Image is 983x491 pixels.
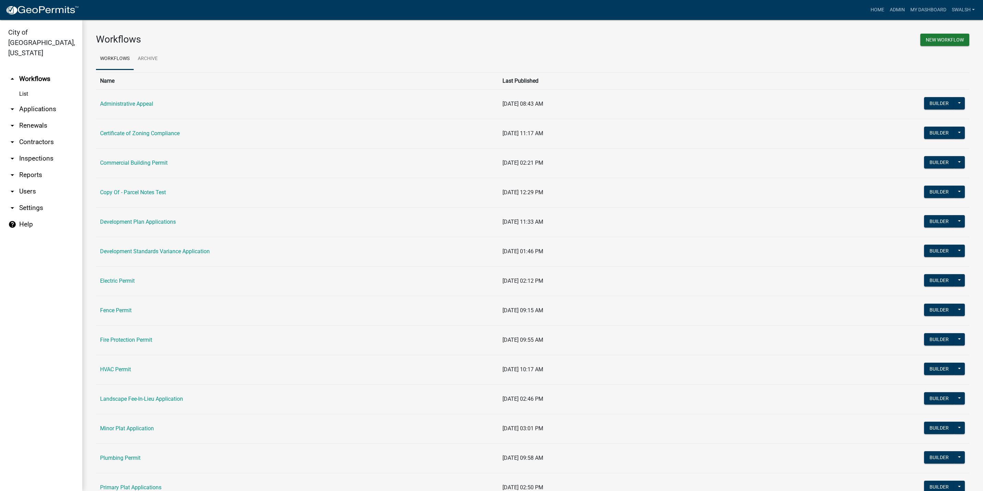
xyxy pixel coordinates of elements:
[502,396,543,402] span: [DATE] 02:46 PM
[100,396,183,402] a: Landscape Fee-In-Lieu Application
[100,484,161,491] a: Primary Plat Applications
[100,278,135,284] a: Electric Permit
[100,455,141,461] a: Plumbing Permit
[502,425,543,432] span: [DATE] 03:01 PM
[96,34,527,45] h3: Workflows
[96,72,498,89] th: Name
[924,304,954,316] button: Builder
[8,187,16,196] i: arrow_drop_down
[100,366,131,373] a: HVAC Permit
[924,97,954,109] button: Builder
[100,307,132,314] a: Fence Permit
[100,219,176,225] a: Development Plan Applications
[924,186,954,198] button: Builder
[8,154,16,163] i: arrow_drop_down
[502,189,543,196] span: [DATE] 12:29 PM
[908,3,949,16] a: My Dashboard
[924,392,954,405] button: Builder
[8,204,16,212] i: arrow_drop_down
[502,130,543,137] span: [DATE] 11:17 AM
[502,160,543,166] span: [DATE] 02:21 PM
[502,307,543,314] span: [DATE] 09:15 AM
[920,34,969,46] button: New Workflow
[887,3,908,16] a: Admin
[502,278,543,284] span: [DATE] 02:12 PM
[8,171,16,179] i: arrow_drop_down
[924,274,954,287] button: Builder
[949,3,978,16] a: swalsh
[96,48,134,70] a: Workflows
[100,425,154,432] a: Minor Plat Application
[134,48,162,70] a: Archive
[498,72,800,89] th: Last Published
[924,156,954,168] button: Builder
[924,215,954,227] button: Builder
[8,105,16,113] i: arrow_drop_down
[502,219,543,225] span: [DATE] 11:33 AM
[502,248,543,255] span: [DATE] 01:46 PM
[100,130,180,137] a: Certificate of Zoning Compliance
[100,189,166,196] a: Copy Of - Parcel Notes Test
[100,160,168,166] a: Commercial Building Permit
[502,337,543,343] span: [DATE] 09:55 AM
[502,101,543,107] span: [DATE] 08:43 AM
[924,333,954,346] button: Builder
[924,451,954,464] button: Builder
[502,484,543,491] span: [DATE] 02:50 PM
[502,366,543,373] span: [DATE] 10:17 AM
[924,245,954,257] button: Builder
[502,455,543,461] span: [DATE] 09:58 AM
[8,138,16,146] i: arrow_drop_down
[8,75,16,83] i: arrow_drop_up
[100,248,210,255] a: Development Standards Variance Application
[924,127,954,139] button: Builder
[924,363,954,375] button: Builder
[100,101,153,107] a: Administrative Appeal
[868,3,887,16] a: Home
[8,220,16,229] i: help
[8,121,16,130] i: arrow_drop_down
[100,337,152,343] a: Fire Protection Permit
[924,422,954,434] button: Builder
